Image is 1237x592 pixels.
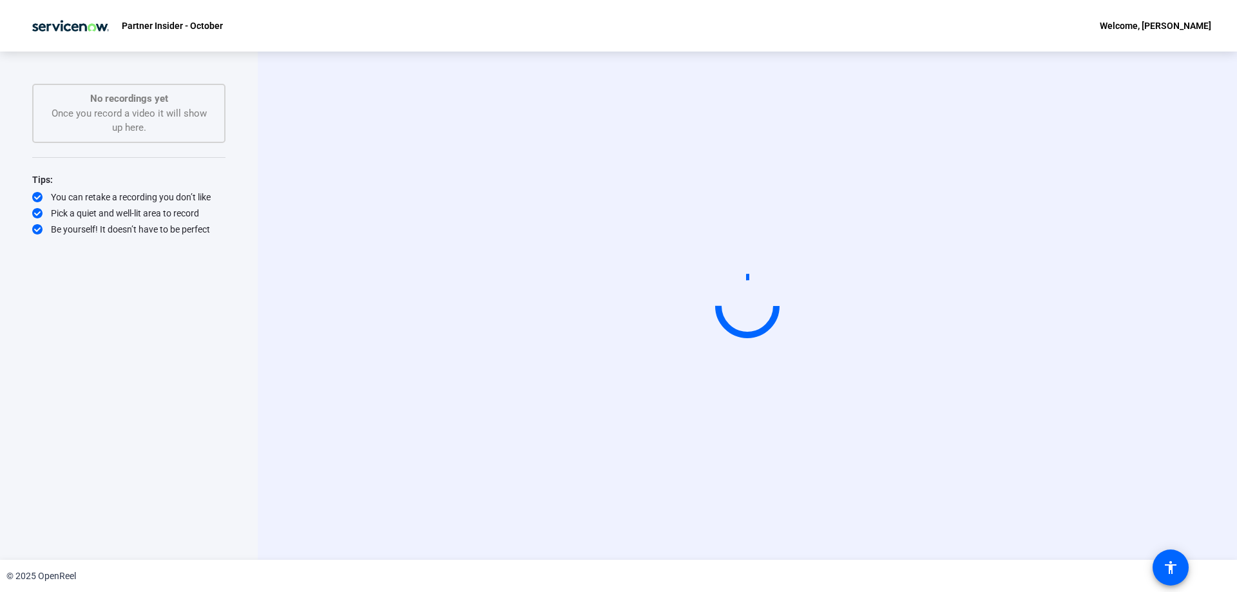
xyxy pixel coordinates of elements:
div: Tips: [32,172,225,187]
div: Once you record a video it will show up here. [46,91,211,135]
p: Partner Insider - October [122,18,223,33]
img: OpenReel logo [26,13,115,39]
div: Welcome, [PERSON_NAME] [1100,18,1211,33]
mat-icon: accessibility [1163,560,1178,575]
div: Pick a quiet and well-lit area to record [32,207,225,220]
div: © 2025 OpenReel [6,569,76,583]
p: No recordings yet [46,91,211,106]
div: You can retake a recording you don’t like [32,191,225,204]
div: Be yourself! It doesn’t have to be perfect [32,223,225,236]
